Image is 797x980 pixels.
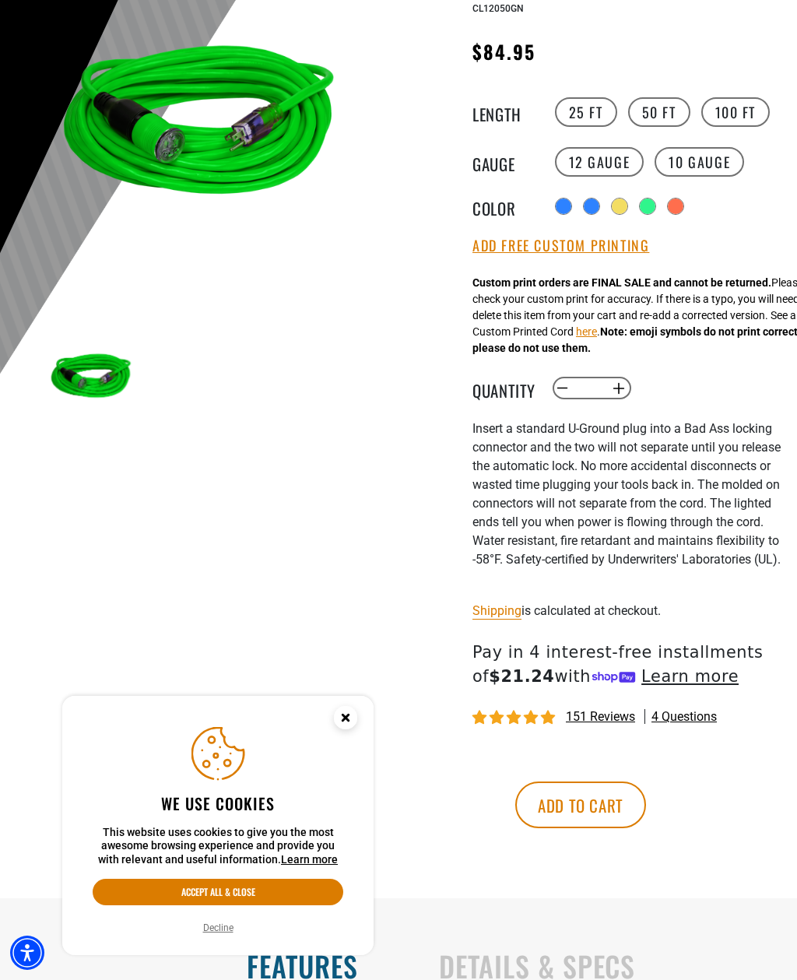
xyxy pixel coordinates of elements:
legend: Length [472,102,550,122]
label: 50 FT [628,97,690,127]
span: nsert a standard U-Ground plug into a Bad Ass locking connector and the two will not separate unt... [472,421,781,567]
button: Add to cart [515,782,646,828]
span: 151 reviews [566,709,635,724]
div: is calculated at checkout. [472,600,785,621]
span: CL12050GN [472,3,524,14]
a: This website uses cookies to give you the most awesome browsing experience and provide you with r... [281,853,338,866]
p: This website uses cookies to give you the most awesome browsing experience and provide you with r... [93,826,343,867]
h2: We use cookies [93,793,343,813]
span: $84.95 [472,37,535,65]
button: here [576,324,597,340]
button: Add Free Custom Printing [472,237,649,255]
span: 4 questions [651,708,717,725]
label: Quantity [472,378,550,399]
label: 100 FT [701,97,771,127]
img: green [46,332,136,423]
a: Shipping [472,603,521,618]
strong: Custom print orders are FINAL SALE and cannot be returned. [472,276,771,289]
span: 4.87 stars [472,711,558,725]
legend: Gauge [472,152,550,172]
div: I [472,420,785,588]
label: 10 Gauge [655,147,744,177]
legend: Color [472,196,550,216]
label: 12 Gauge [555,147,644,177]
button: Accept all & close [93,879,343,905]
aside: Cookie Consent [62,696,374,956]
label: 25 FT [555,97,617,127]
button: Decline [198,920,238,936]
button: Close this option [318,696,374,744]
div: Accessibility Menu [10,936,44,970]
